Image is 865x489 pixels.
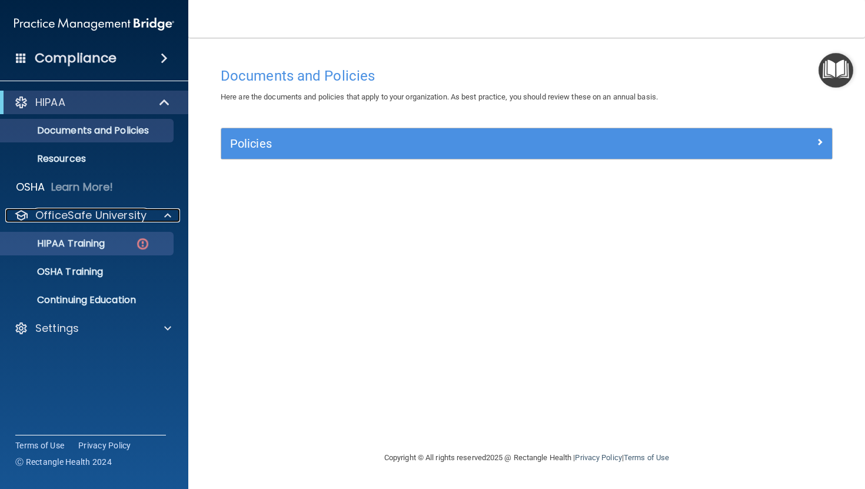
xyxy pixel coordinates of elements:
a: Terms of Use [624,453,669,462]
div: Copyright © All rights reserved 2025 @ Rectangle Health | | [312,439,741,477]
a: OfficeSafe University [14,208,171,222]
a: Policies [230,134,823,153]
p: Learn More! [51,180,114,194]
img: PMB logo [14,12,174,36]
h5: Policies [230,137,671,150]
span: Ⓒ Rectangle Health 2024 [15,456,112,468]
a: HIPAA [14,95,171,109]
a: Privacy Policy [78,440,131,451]
p: HIPAA [35,95,65,109]
p: OSHA [16,180,45,194]
a: Terms of Use [15,440,64,451]
p: Continuing Education [8,294,168,306]
p: Documents and Policies [8,125,168,137]
span: Here are the documents and policies that apply to your organization. As best practice, you should... [221,92,658,101]
a: Privacy Policy [575,453,621,462]
p: OSHA Training [8,266,103,278]
p: HIPAA Training [8,238,105,250]
p: Resources [8,153,168,165]
h4: Compliance [35,50,117,66]
p: Settings [35,321,79,335]
button: Open Resource Center [819,53,853,88]
h4: Documents and Policies [221,68,833,84]
p: OfficeSafe University [35,208,147,222]
a: Settings [14,321,171,335]
img: danger-circle.6113f641.png [135,237,150,251]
